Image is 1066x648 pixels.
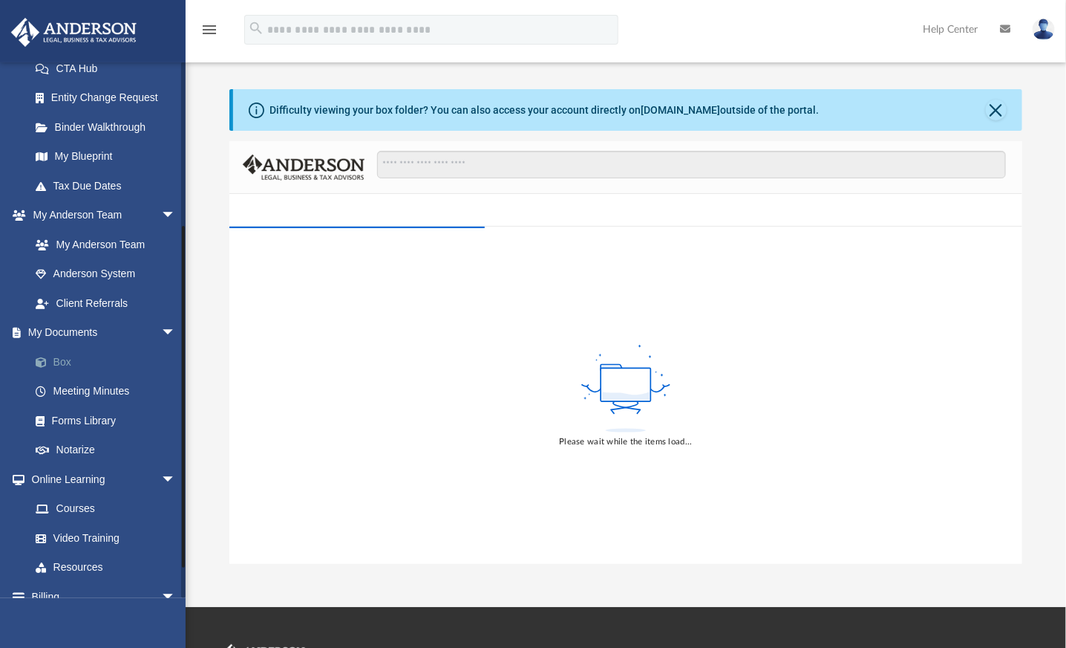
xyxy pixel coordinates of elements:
a: menu [200,28,218,39]
a: Notarize [21,435,198,465]
a: CTA Hub [21,54,198,83]
input: Search files and folders [377,151,1006,179]
span: arrow_drop_down [161,582,191,612]
a: Entity Change Request [21,83,198,113]
a: My Anderson Team [21,230,183,259]
a: Billingarrow_drop_down [10,582,198,612]
a: My Blueprint [21,142,191,172]
a: Client Referrals [21,288,191,318]
i: search [248,20,264,36]
a: My Anderson Teamarrow_drop_down [10,201,191,230]
div: Difficulty viewing your box folder? You can also access your account directly on outside of the p... [269,103,819,118]
i: menu [200,21,218,39]
span: arrow_drop_down [161,318,191,349]
a: Tax Due Dates [21,171,198,201]
a: Meeting Minutes [21,377,198,406]
a: Forms Library [21,406,191,435]
img: User Pic [1033,19,1055,40]
div: Please wait while the items load... [559,435,692,449]
a: Video Training [21,523,183,553]
a: [DOMAIN_NAME] [641,104,720,116]
span: arrow_drop_down [161,464,191,495]
a: Resources [21,553,191,583]
a: Courses [21,494,191,524]
button: Close [986,100,1007,120]
a: My Documentsarrow_drop_down [10,318,198,348]
a: Anderson System [21,259,191,289]
a: Box [21,347,198,377]
img: Anderson Advisors Platinum Portal [7,18,141,47]
a: Binder Walkthrough [21,112,198,142]
a: Online Learningarrow_drop_down [10,464,191,494]
span: arrow_drop_down [161,201,191,231]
